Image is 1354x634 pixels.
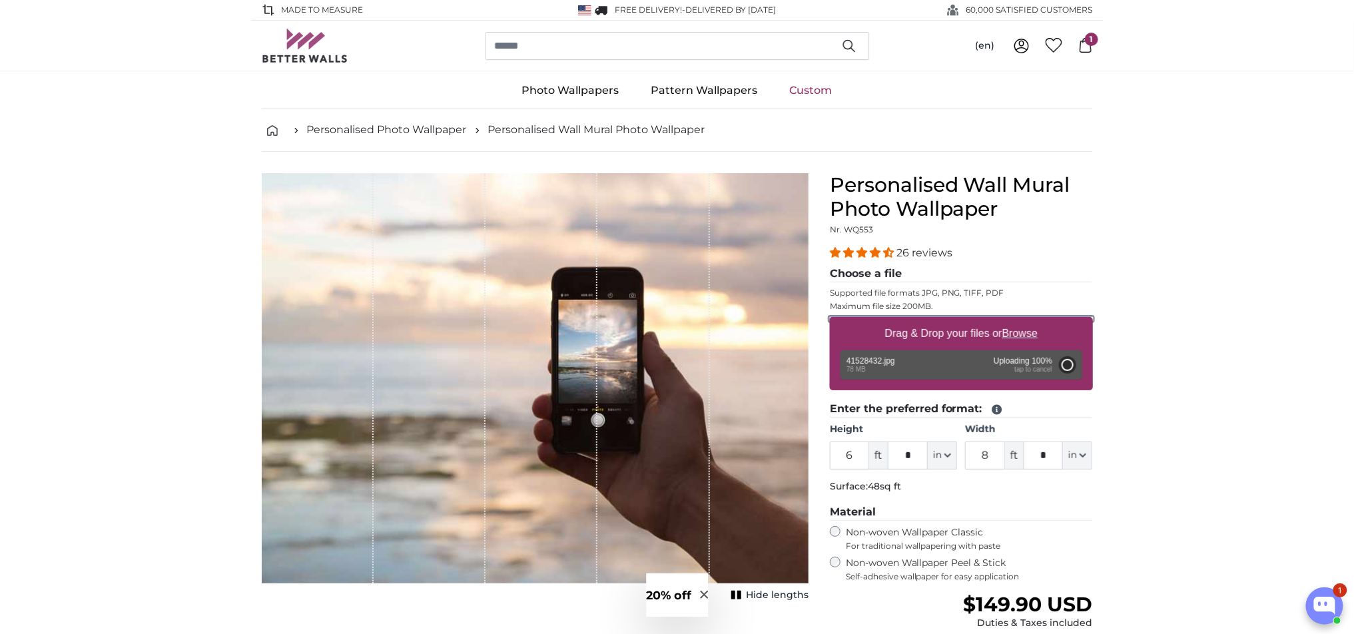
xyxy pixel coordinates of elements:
[966,4,1093,16] span: 60,000 SATISFIED CUSTOMERS
[869,442,888,470] span: ft
[1333,583,1347,597] div: 1
[830,173,1093,221] h1: Personalised Wall Mural Photo Wallpaper
[928,442,957,470] button: in
[262,29,348,63] img: Betterwalls
[830,246,896,259] span: 4.54 stars
[727,586,809,605] button: Hide lengths
[830,224,873,234] span: Nr. WQ553
[506,73,635,108] a: Photo Wallpapers
[846,571,1093,582] span: Self-adhesive wallpaper for easy application
[307,122,467,138] a: Personalised Photo Wallpaper
[896,246,952,259] span: 26 reviews
[774,73,848,108] a: Custom
[282,4,364,16] span: Made to Measure
[1306,587,1343,625] button: Open chatbox
[830,480,1093,493] p: Surface:
[488,122,705,138] a: Personalised Wall Mural Photo Wallpaper
[963,592,1092,617] span: $149.90 USD
[1085,33,1098,46] span: 1
[1005,442,1024,470] span: ft
[262,109,1093,152] nav: breadcrumbs
[830,401,1093,418] legend: Enter the preferred format:
[965,34,1006,58] button: (en)
[879,320,1042,347] label: Drag & Drop your files or
[965,423,1092,436] label: Width
[1002,328,1038,339] u: Browse
[830,288,1093,298] p: Supported file formats JPG, PNG, TIFF, PDF
[830,504,1093,521] legend: Material
[868,480,901,492] span: 48sq ft
[746,589,809,602] span: Hide lengths
[846,557,1093,582] label: Non-woven Wallpaper Peel & Stick
[635,73,774,108] a: Pattern Wallpapers
[1068,449,1077,462] span: in
[963,617,1092,630] div: Duties & Taxes included
[830,266,1093,282] legend: Choose a file
[262,173,809,605] div: 1 of 1
[846,541,1093,551] span: For traditional wallpapering with paste
[685,5,776,15] span: Delivered by [DATE]
[846,526,1093,551] label: Non-woven Wallpaper Classic
[682,5,776,15] span: -
[933,449,942,462] span: in
[1063,442,1092,470] button: in
[578,5,591,15] img: United States
[830,301,1093,312] p: Maximum file size 200MB.
[615,5,682,15] span: FREE delivery!
[830,423,957,436] label: Height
